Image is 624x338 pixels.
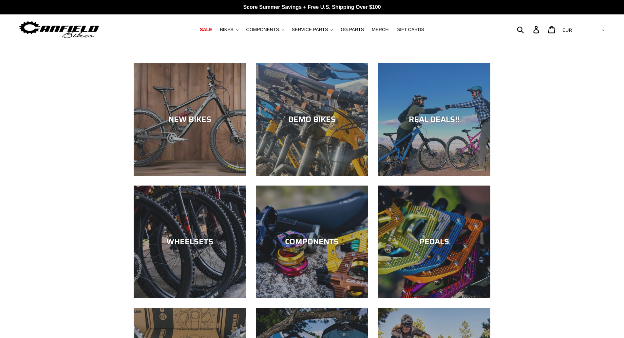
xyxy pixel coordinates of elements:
[256,115,368,124] div: DEMO BIKES
[378,115,490,124] div: REAL DEALS!!
[292,27,328,32] span: SERVICE PARTS
[341,27,364,32] span: GG PARTS
[378,63,490,176] a: REAL DEALS!!
[18,19,100,40] img: Canfield Bikes
[256,63,368,176] a: DEMO BIKES
[134,63,246,176] a: NEW BIKES
[217,25,241,34] button: BIKES
[378,237,490,247] div: PEDALS
[369,25,392,34] a: MERCH
[372,27,388,32] span: MERCH
[134,186,246,298] a: WHEELSETS
[256,237,368,247] div: COMPONENTS
[520,22,537,37] input: Search
[197,25,215,34] a: SALE
[134,115,246,124] div: NEW BIKES
[243,25,287,34] button: COMPONENTS
[393,25,427,34] a: GIFT CARDS
[378,186,490,298] a: PEDALS
[396,27,424,32] span: GIFT CARDS
[246,27,279,32] span: COMPONENTS
[220,27,233,32] span: BIKES
[134,237,246,247] div: WHEELSETS
[337,25,367,34] a: GG PARTS
[256,186,368,298] a: COMPONENTS
[200,27,212,32] span: SALE
[289,25,336,34] button: SERVICE PARTS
